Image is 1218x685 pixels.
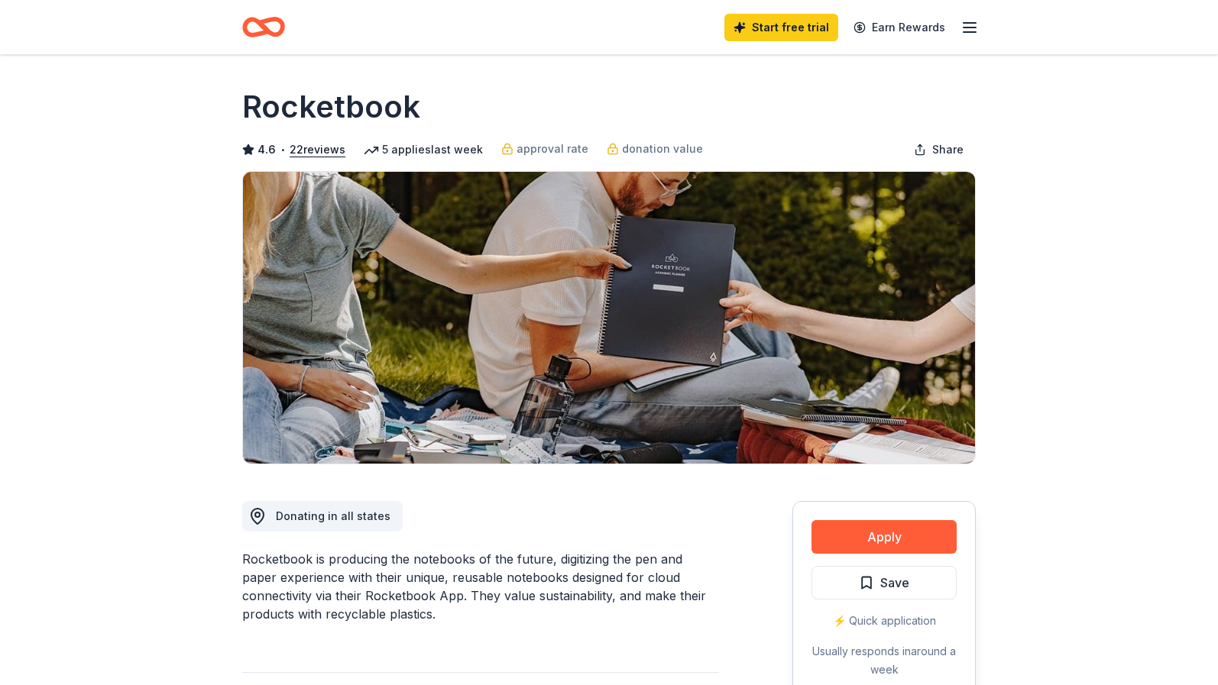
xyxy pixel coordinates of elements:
[844,14,954,41] a: Earn Rewards
[622,140,703,158] span: donation value
[364,141,483,159] div: 5 applies last week
[932,141,964,159] span: Share
[811,566,957,599] button: Save
[811,642,957,679] div: Usually responds in around a week
[258,141,276,159] span: 4.6
[902,134,976,165] button: Share
[276,509,390,522] span: Donating in all states
[607,140,703,158] a: donation value
[290,141,345,159] button: 22reviews
[880,573,909,593] span: Save
[811,520,957,554] button: Apply
[724,14,838,41] a: Start free trial
[243,172,975,464] img: Image for Rocketbook
[517,140,588,158] span: approval rate
[242,550,719,623] div: Rocketbook is producing the notebooks of the future, digitizing the pen and paper experience with...
[242,86,420,128] h1: Rocketbook
[242,9,285,45] a: Home
[501,140,588,158] a: approval rate
[280,144,286,156] span: •
[811,612,957,630] div: ⚡️ Quick application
